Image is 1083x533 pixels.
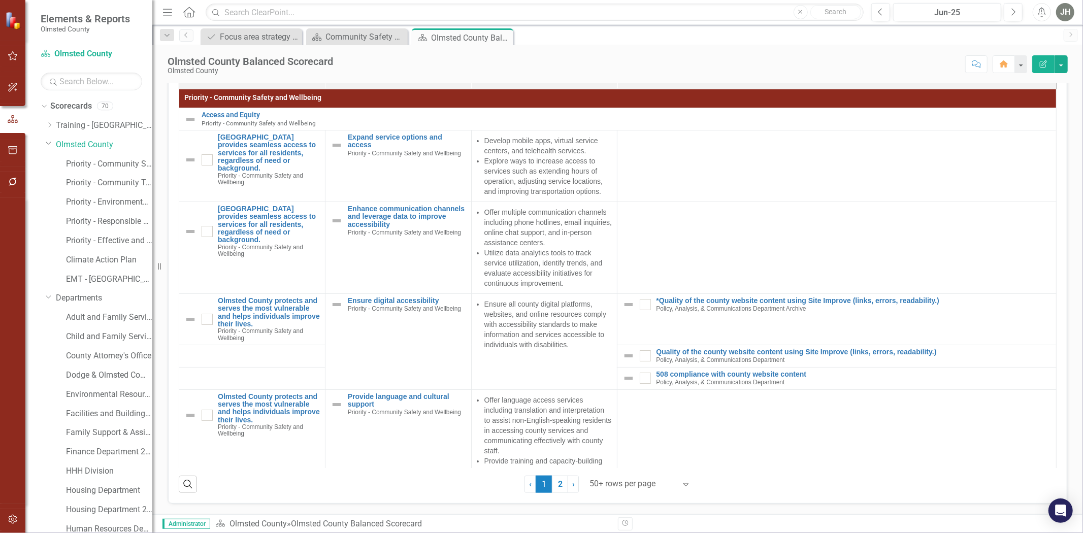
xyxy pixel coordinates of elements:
a: Finance Department 2025 [66,446,152,458]
a: Expand service options and access [348,134,466,149]
a: 2 [552,476,568,493]
span: Administrator [162,519,210,529]
a: HHH Division [66,465,152,477]
td: Double-Click to Edit [471,293,617,389]
td: Double-Click to Edit [471,130,617,202]
a: Housing Department [66,485,152,496]
button: Search [810,5,861,19]
a: 508 compliance with county website content [656,371,1051,378]
img: Not Defined [184,225,196,238]
a: Housing Department 2025 [66,504,152,516]
div: Olmsted County [168,67,333,75]
a: Olmsted County [229,519,287,528]
td: Double-Click to Edit Right Click for Context Menu [617,345,1057,367]
img: Not Defined [184,409,196,421]
li: Offer multiple communication channels including phone hotlines, email inquiries, online chat supp... [484,207,612,248]
a: Community Safety and Wellbeing Balanced Scorecard [309,30,405,43]
td: Double-Click to Edit Right Click for Context Menu [179,293,325,345]
span: Priority - Community Safety and Wellbeing [348,150,461,157]
img: Not Defined [331,298,343,311]
a: Scorecards [50,101,92,112]
img: Not Defined [331,139,343,151]
span: Priority - Community Safety and Wellbeing [202,120,316,127]
img: Not Defined [622,298,635,311]
div: Focus area strategy connect [220,30,300,43]
td: Double-Click to Edit Right Click for Context Menu [179,108,1057,130]
a: Olmsted County [56,139,152,151]
button: JH [1056,3,1074,21]
td: Double-Click to Edit Right Click for Context Menu [325,389,471,522]
a: Ensure digital accessibility [348,297,466,305]
div: 70 [97,102,113,111]
a: Priority - Environmental Sustainability [66,196,152,208]
span: 1 [536,476,552,493]
a: [GEOGRAPHIC_DATA] provides seamless access to services for all residents, regardless of need or b... [218,134,320,173]
a: Dodge & Olmsted Community Corrections Department [66,370,152,381]
td: Double-Click to Edit Right Click for Context Menu [325,293,471,389]
a: Quality of the county website content using Site Improve (links, errors, readability.) [656,348,1051,356]
span: Policy, Analysis, & Communications Department Archive [656,305,806,312]
a: Facilities and Building Operations Department [66,408,152,420]
a: Adult and Family Services Department [66,312,152,323]
a: Focus area strategy connect [203,30,300,43]
span: Elements & Reports [41,13,130,25]
span: Priority - Community Safety and Wellbeing [218,244,303,257]
small: Olmsted County [41,25,130,33]
td: Double-Click to Edit Right Click for Context Menu [179,202,325,293]
td: Double-Click to Edit Right Click for Context Menu [325,202,471,293]
span: ‹ [529,479,532,489]
input: Search Below... [41,73,142,90]
a: Child and Family Services Department [66,331,152,343]
span: Priority - Community Safety and Wellbeing [348,305,461,312]
a: [GEOGRAPHIC_DATA] provides seamless access to services for all residents, regardless of need or b... [218,205,320,244]
span: Priority - Community Safety and Wellbeing [348,409,461,416]
span: Priority - Community Safety and Wellbeing [184,93,321,102]
li: Explore ways to increase access to services such as extending hours of operation, adjusting servi... [484,156,612,196]
span: Priority - Community Safety and Wellbeing [218,172,303,186]
a: Training - [GEOGRAPHIC_DATA] [56,120,152,131]
a: Olmsted County [41,48,142,60]
td: Double-Click to Edit [471,389,617,522]
a: Enhance communication channels and leverage data to improve accessibility [348,205,466,228]
a: Family Support & Assistance Department [66,427,152,439]
span: Policy, Analysis, & Communications Department [656,379,784,386]
div: Olmsted County Balanced Scorecard [168,56,333,67]
img: Not Defined [184,313,196,325]
a: Olmsted County protects and serves the most vulnerable and helps individuals improve their lives. [218,393,320,424]
div: » [215,518,610,530]
div: Jun-25 [897,7,998,19]
a: Olmsted County protects and serves the most vulnerable and helps individuals improve their lives. [218,297,320,328]
input: Search ClearPoint... [206,4,864,21]
td: Double-Click to Edit Right Click for Context Menu [179,130,325,202]
td: Double-Click to Edit Right Click for Context Menu [617,293,1057,345]
a: EMT - [GEOGRAPHIC_DATA] [66,274,152,285]
a: Climate Action Plan [66,254,152,266]
span: › [572,479,575,489]
img: Not Defined [184,154,196,166]
li: Utilize data analytics tools to track service utilization, identify trends, and evaluate accessib... [484,248,612,288]
a: Access and Equity [202,111,1051,119]
img: Not Defined [622,372,635,384]
li: Offer language access services including translation and interpretation to assist non-English-spe... [484,395,612,456]
a: Priority - Responsible Growth and Development [66,216,152,227]
td: Double-Click to Edit Right Click for Context Menu [617,367,1057,389]
img: Not Defined [331,398,343,411]
a: Priority - Community Trust and Engagement [66,177,152,189]
span: Search [825,8,846,16]
img: ClearPoint Strategy [5,12,23,29]
td: Double-Click to Edit [471,202,617,293]
span: Policy, Analysis, & Communications Department [656,356,784,363]
img: Not Defined [184,113,196,125]
a: Environmental Resources Department [66,389,152,401]
a: *Quality of the county website content using Site Improve (links, errors, readability.) [656,297,1051,305]
span: Priority - Community Safety and Wellbeing [348,229,461,236]
div: Olmsted County Balanced Scorecard [431,31,511,44]
li: Ensure all county digital platforms, websites, and online resources comply with accessibility sta... [484,299,612,350]
li: Develop mobile apps, virtual service centers, and telehealth services. [484,136,612,156]
a: Priority - Community Safety and Wellbeing [66,158,152,170]
button: Jun-25 [893,3,1001,21]
img: Not Defined [331,215,343,227]
div: Open Intercom Messenger [1048,498,1073,523]
div: Olmsted County Balanced Scorecard [291,519,422,528]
